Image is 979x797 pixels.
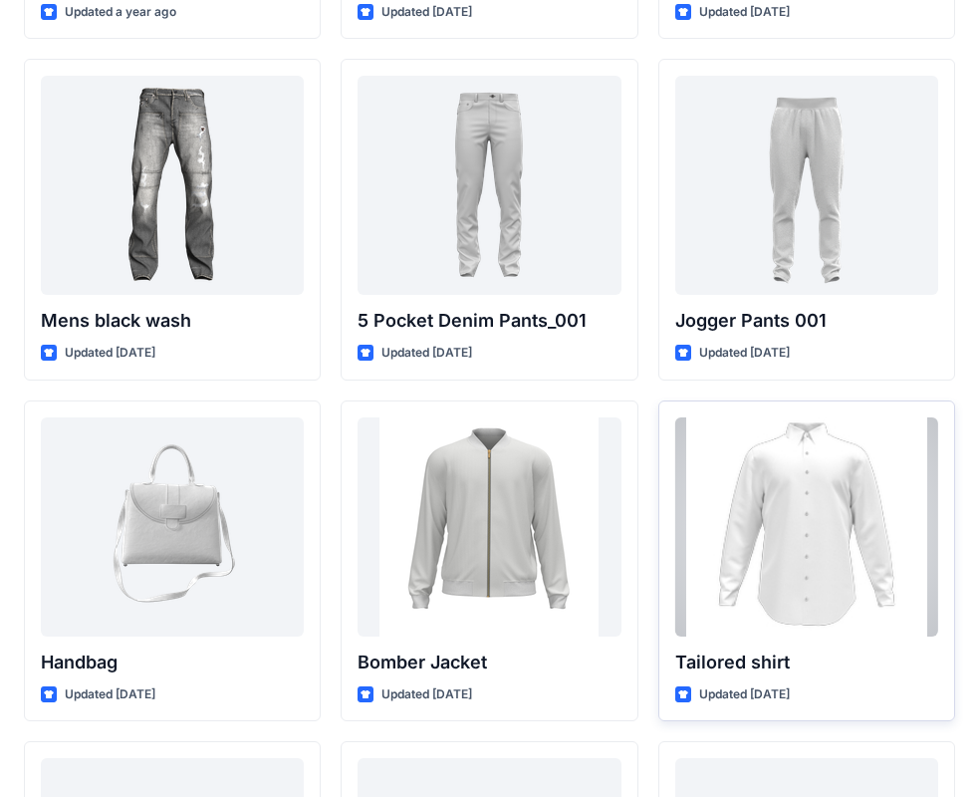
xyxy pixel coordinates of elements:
p: Updated [DATE] [381,2,472,23]
p: Updated [DATE] [381,343,472,364]
p: Updated [DATE] [65,343,155,364]
a: Tailored shirt [675,417,938,637]
a: Jogger Pants 001 [675,76,938,295]
p: Updated [DATE] [65,684,155,705]
p: Updated [DATE] [699,684,790,705]
a: Bomber Jacket [358,417,620,637]
a: 5 Pocket Denim Pants_001 [358,76,620,295]
p: 5 Pocket Denim Pants_001 [358,307,620,335]
p: Bomber Jacket [358,649,620,676]
p: Mens black wash [41,307,304,335]
p: Updated [DATE] [699,343,790,364]
p: Jogger Pants 001 [675,307,938,335]
p: Updated [DATE] [381,684,472,705]
p: Updated a year ago [65,2,176,23]
p: Updated [DATE] [699,2,790,23]
a: Mens black wash [41,76,304,295]
a: Handbag [41,417,304,637]
p: Tailored shirt [675,649,938,676]
p: Handbag [41,649,304,676]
